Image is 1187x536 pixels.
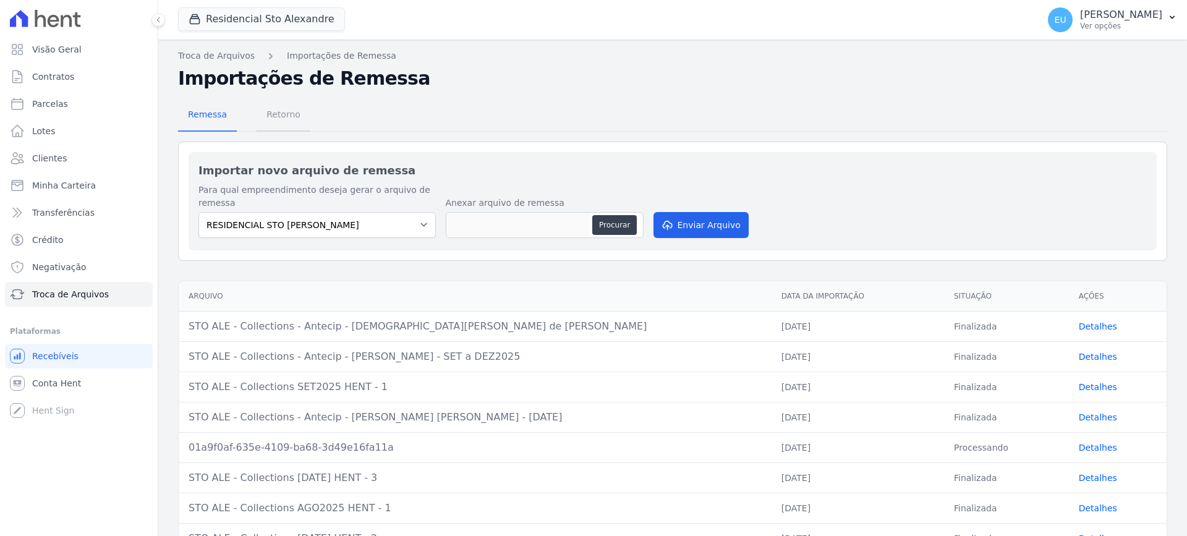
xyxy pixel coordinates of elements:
[1055,15,1066,24] span: EU
[259,102,308,127] span: Retorno
[32,43,82,56] span: Visão Geral
[772,402,944,432] td: [DATE]
[772,341,944,372] td: [DATE]
[189,380,762,394] div: STO ALE - Collections SET2025 HENT - 1
[1079,473,1117,483] a: Detalhes
[1079,443,1117,453] a: Detalhes
[1079,412,1117,422] a: Detalhes
[944,493,1069,523] td: Finalizada
[32,261,87,273] span: Negativação
[944,281,1069,312] th: Situação
[944,432,1069,462] td: Processando
[32,288,109,300] span: Troca de Arquivos
[5,371,153,396] a: Conta Hent
[772,311,944,341] td: [DATE]
[10,324,148,339] div: Plataformas
[178,67,1167,90] h2: Importações de Remessa
[5,344,153,368] a: Recebíveis
[653,212,749,238] button: Enviar Arquivo
[32,179,96,192] span: Minha Carteira
[178,7,345,31] button: Residencial Sto Alexandre
[5,200,153,225] a: Transferências
[5,255,153,279] a: Negativação
[772,462,944,493] td: [DATE]
[32,377,81,389] span: Conta Hent
[32,152,67,164] span: Clientes
[5,173,153,198] a: Minha Carteira
[189,470,762,485] div: STO ALE - Collections [DATE] HENT - 3
[178,49,1167,62] nav: Breadcrumb
[1079,352,1117,362] a: Detalhes
[257,100,310,132] a: Retorno
[944,402,1069,432] td: Finalizada
[944,311,1069,341] td: Finalizada
[189,410,762,425] div: STO ALE - Collections - Antecip - [PERSON_NAME] [PERSON_NAME] - [DATE]
[32,234,64,246] span: Crédito
[5,146,153,171] a: Clientes
[1079,503,1117,513] a: Detalhes
[5,64,153,89] a: Contratos
[178,100,237,132] a: Remessa
[32,70,74,83] span: Contratos
[32,98,68,110] span: Parcelas
[772,372,944,402] td: [DATE]
[178,49,255,62] a: Troca de Arquivos
[181,102,234,127] span: Remessa
[287,49,396,62] a: Importações de Remessa
[5,228,153,252] a: Crédito
[1080,9,1162,21] p: [PERSON_NAME]
[5,37,153,62] a: Visão Geral
[1038,2,1187,37] button: EU [PERSON_NAME] Ver opções
[1079,321,1117,331] a: Detalhes
[189,319,762,334] div: STO ALE - Collections - Antecip - [DEMOGRAPHIC_DATA][PERSON_NAME] de [PERSON_NAME]
[189,501,762,516] div: STO ALE - Collections AGO2025 HENT - 1
[189,349,762,364] div: STO ALE - Collections - Antecip - [PERSON_NAME] - SET a DEZ2025
[944,341,1069,372] td: Finalizada
[5,282,153,307] a: Troca de Arquivos
[5,91,153,116] a: Parcelas
[446,197,644,210] label: Anexar arquivo de remessa
[179,281,772,312] th: Arquivo
[189,440,762,455] div: 01a9f0af-635e-4109-ba68-3d49e16fa11a
[1079,382,1117,392] a: Detalhes
[32,350,79,362] span: Recebíveis
[32,125,56,137] span: Lotes
[1080,21,1162,31] p: Ver opções
[32,206,95,219] span: Transferências
[772,281,944,312] th: Data da Importação
[1069,281,1167,312] th: Ações
[178,100,310,132] nav: Tab selector
[772,493,944,523] td: [DATE]
[944,372,1069,402] td: Finalizada
[198,184,436,210] label: Para qual empreendimento deseja gerar o arquivo de remessa
[198,162,1147,179] h2: Importar novo arquivo de remessa
[5,119,153,143] a: Lotes
[592,215,637,235] button: Procurar
[772,432,944,462] td: [DATE]
[944,462,1069,493] td: Finalizada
